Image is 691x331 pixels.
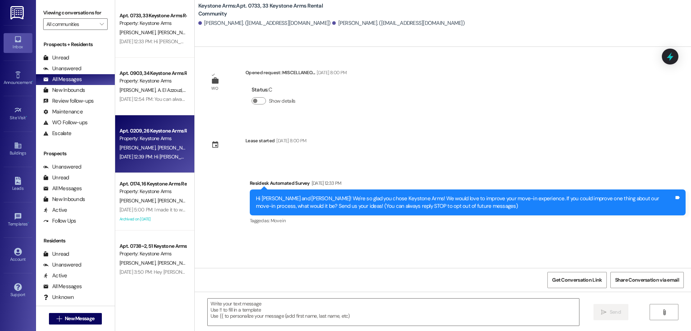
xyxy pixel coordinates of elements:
[43,185,82,192] div: All Messages
[552,276,602,284] span: Get Conversation Link
[43,250,69,258] div: Unread
[43,174,69,182] div: Unread
[332,19,465,27] div: [PERSON_NAME]. ([EMAIL_ADDRESS][DOMAIN_NAME])
[10,6,25,19] img: ResiDesk Logo
[157,260,193,266] span: [PERSON_NAME]
[43,163,81,171] div: Unanswered
[245,137,275,144] div: Lease started
[119,144,158,151] span: [PERSON_NAME]
[43,217,76,225] div: Follow Ups
[610,272,684,288] button: Share Conversation via email
[49,313,102,325] button: New Message
[4,281,32,300] a: Support
[57,316,62,322] i: 
[43,54,69,62] div: Unread
[28,220,29,225] span: •
[4,175,32,194] a: Leads
[119,29,158,36] span: [PERSON_NAME]
[269,97,295,105] label: Show details
[252,86,268,93] b: Status
[100,21,104,27] i: 
[198,2,342,18] b: Keystone Arms: Apt. 0733, 33 Keystone Arms Rental Community
[43,130,71,137] div: Escalate
[119,135,186,142] div: Property: Keystone Arms
[157,144,239,151] span: [PERSON_NAME][GEOGRAPHIC_DATA]
[252,84,298,95] div: : C
[36,41,115,48] div: Prospects + Residents
[46,18,96,30] input: All communities
[4,210,32,230] a: Templates •
[4,246,32,265] a: Account
[119,19,186,27] div: Property: Keystone Arms
[43,272,67,279] div: Active
[615,276,679,284] span: Share Conversation via email
[36,150,115,157] div: Prospects
[65,315,94,322] span: New Message
[211,85,218,92] div: WO
[43,76,82,83] div: All Messages
[157,87,184,93] span: A. El Azzouzi
[157,197,193,204] span: [PERSON_NAME]
[4,139,32,159] a: Buildings
[43,7,108,18] label: Viewing conversations for
[198,19,331,27] div: [PERSON_NAME]. ([EMAIL_ADDRESS][DOMAIN_NAME])
[250,215,686,226] div: Tagged as:
[43,108,83,116] div: Maintenance
[256,195,674,210] div: Hi [PERSON_NAME] and [PERSON_NAME]! We're so glad you chose Keystone Arms! We would love to impro...
[119,153,642,160] div: [DATE] 12:39 PM: Hi [PERSON_NAME] and [PERSON_NAME]! We're so glad you chose Keystone Arms! We wo...
[119,87,158,93] span: [PERSON_NAME]
[245,69,347,79] div: Opened request: MISCELLANEO...
[119,70,186,77] div: Apt. 0903, 34 Keystone Arms Rental Community
[610,308,621,316] span: Send
[119,242,186,250] div: Apt. 0738~2, 51 Keystone Arms Rental Community
[43,283,82,290] div: All Messages
[119,127,186,135] div: Apt. 0209, 26 Keystone Arms Rental Community
[119,215,187,224] div: Archived on [DATE]
[26,114,27,119] span: •
[43,261,81,269] div: Unanswered
[119,250,186,258] div: Property: Keystone Arms
[661,309,667,315] i: 
[4,33,32,53] a: Inbox
[119,197,158,204] span: [PERSON_NAME]
[43,97,94,105] div: Review follow-ups
[43,65,81,72] div: Unanswered
[271,218,285,224] span: Move in
[43,119,87,126] div: WO Follow-ups
[43,294,74,301] div: Unknown
[119,260,158,266] span: [PERSON_NAME]
[119,206,190,213] div: [DATE] 5:00 PM: I made it to work.
[547,272,606,288] button: Get Conversation Link
[157,29,193,36] span: [PERSON_NAME]
[43,86,85,94] div: New Inbounds
[250,179,686,189] div: Residesk Automated Survey
[32,79,33,84] span: •
[119,12,186,19] div: Apt. 0733, 33 Keystone Arms Rental Community
[310,179,342,187] div: [DATE] 12:33 PM
[119,188,186,195] div: Property: Keystone Arms
[36,237,115,245] div: Residents
[601,309,606,315] i: 
[119,96,378,102] div: [DATE] 12:54 PM: You can always respond with STOP (all caps) to stop receiving texts from this nu...
[275,137,306,144] div: [DATE] 8:00 PM
[4,104,32,124] a: Site Visit •
[593,304,628,320] button: Send
[43,206,67,214] div: Active
[119,77,186,85] div: Property: Keystone Arms
[43,196,85,203] div: New Inbounds
[119,180,186,188] div: Apt. 0174, 16 Keystone Arms Rental Community
[315,69,347,76] div: [DATE] 8:00 PM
